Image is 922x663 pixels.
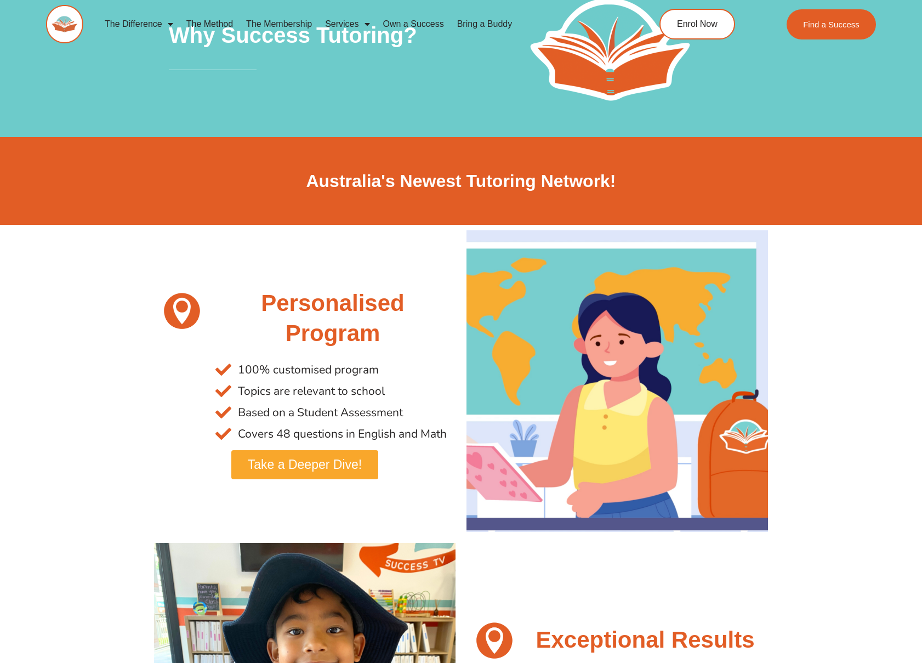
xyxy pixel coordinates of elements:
a: Take a Deeper Dive! [231,450,378,479]
span: Topics are relevant to school [235,381,385,402]
a: The Membership [240,12,318,37]
span: Take a Deeper Dive! [248,458,362,471]
span: Covers 48 questions in English and Math [235,423,447,445]
h2: Australia's Newest Tutoring Network! [154,170,768,193]
h2: Personalised Program [215,288,450,348]
a: Enrol Now [659,9,735,39]
a: Own a Success [377,12,451,37]
a: Find a Success [787,9,876,39]
span: Enrol Now [677,20,718,29]
a: The Difference [98,12,180,37]
nav: Menu [98,12,612,37]
h2: Exceptional Results [528,625,762,655]
a: Bring a Buddy [451,12,519,37]
span: Find a Success [803,20,860,29]
a: Services [318,12,376,37]
a: The Method [180,12,240,37]
span: Based on a Student Assessment [235,402,403,423]
span: 100% customised program [235,359,379,381]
